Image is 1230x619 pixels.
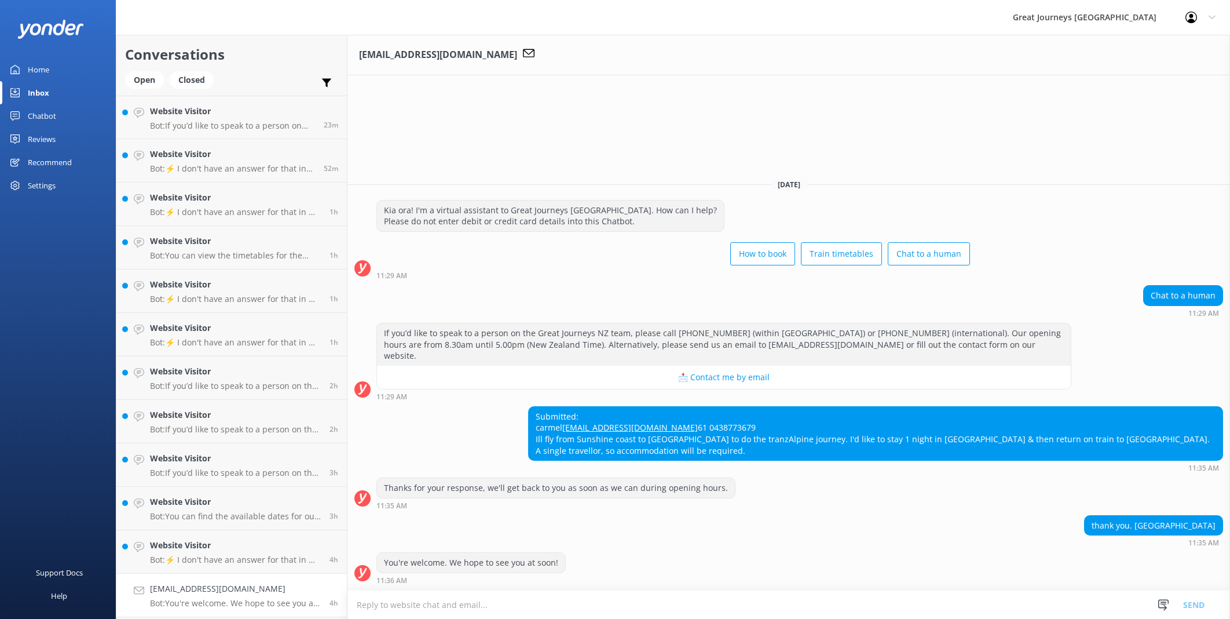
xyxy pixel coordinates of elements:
div: thank you. [GEOGRAPHIC_DATA] [1085,516,1222,536]
a: Website VisitorBot:You can view the timetables for the Northern Explorer, Coastal Pacific, and Tr... [116,226,347,270]
a: Website VisitorBot:⚡ I don't have an answer for that in my knowledge base. Please try and rephras... [116,313,347,356]
h4: Website Visitor [150,409,321,421]
h4: Website Visitor [150,105,315,118]
span: Aug 26 2025 11:35am (UTC +12:00) Pacific/Auckland [330,598,338,608]
p: Bot: You're welcome. We hope to see you at soon! [150,598,321,609]
span: Aug 26 2025 02:47pm (UTC +12:00) Pacific/Auckland [330,337,338,347]
a: Open [125,73,170,86]
div: Open [125,71,164,89]
a: Closed [170,73,219,86]
h4: Website Visitor [150,322,321,334]
a: Website VisitorBot:⚡ I don't have an answer for that in my knowledge base. Please try and rephras... [116,139,347,183]
p: Bot: ⚡ I don't have an answer for that in my knowledge base. Please try and rephrase your questio... [150,163,315,174]
strong: 11:29 AM [376,394,407,400]
div: Kia ora! I'm a virtual assistant to Great Journeys [GEOGRAPHIC_DATA]. How can I help? Please do n... [377,201,724,231]
span: Aug 26 2025 12:34pm (UTC +12:00) Pacific/Auckland [330,468,338,478]
a: [EMAIL_ADDRESS][DOMAIN_NAME]Bot:You're welcome. We hope to see you at soon!4h [116,574,347,617]
div: Aug 26 2025 11:29am (UTC +12:00) Pacific/Auckland [376,271,970,279]
div: Thanks for your response, we'll get back to you as soon as we can during opening hours. [377,478,735,498]
div: Help [51,584,67,607]
h4: Website Visitor [150,452,321,465]
div: Aug 26 2025 11:29am (UTC +12:00) Pacific/Auckland [376,392,1071,400]
strong: 11:36 AM [376,577,407,584]
h4: Website Visitor [150,191,321,204]
a: Website VisitorBot:If you’d like to speak to a person on the Great Journeys NZ team, please call ... [116,443,347,487]
button: 📩 Contact me by email [377,366,1071,389]
a: Website VisitorBot:If you’d like to speak to a person on the Great Journeys NZ team, please call ... [116,356,347,400]
span: [DATE] [771,180,807,190]
p: Bot: You can find the available dates for our short breaks and packages by visiting the specific ... [150,511,321,522]
div: Aug 26 2025 11:35am (UTC +12:00) Pacific/Auckland [528,464,1223,472]
strong: 11:35 AM [1188,465,1219,472]
div: Submitted: carmel 61 0438773679 Ill fly from Sunshine coast to [GEOGRAPHIC_DATA] to do the tranzA... [529,407,1222,460]
h4: Website Visitor [150,148,315,161]
strong: 11:35 AM [1188,540,1219,547]
h4: Website Visitor [150,539,321,552]
div: If you’d like to speak to a person on the Great Journeys NZ team, please call [PHONE_NUMBER] (wit... [377,323,1071,366]
a: Website VisitorBot:If you’d like to speak to a person on the Great Journeys NZ team, please call ... [116,400,347,443]
div: Aug 26 2025 11:36am (UTC +12:00) Pacific/Auckland [376,576,566,584]
span: Aug 26 2025 01:31pm (UTC +12:00) Pacific/Auckland [330,424,338,434]
p: Bot: ⚡ I don't have an answer for that in my knowledge base. Please try and rephrase your questio... [150,207,321,217]
h2: Conversations [125,43,338,65]
div: Closed [170,71,214,89]
a: Website VisitorBot:⚡ I don't have an answer for that in my knowledge base. Please try and rephras... [116,270,347,313]
div: Aug 26 2025 11:35am (UTC +12:00) Pacific/Auckland [1084,538,1223,547]
span: Aug 26 2025 12:25pm (UTC +12:00) Pacific/Auckland [330,511,338,521]
div: Aug 26 2025 11:35am (UTC +12:00) Pacific/Auckland [376,501,735,509]
div: Support Docs [36,561,83,584]
span: Aug 26 2025 03:22pm (UTC +12:00) Pacific/Auckland [324,163,338,173]
a: Website VisitorBot:You can find the available dates for our short breaks and packages by visiting... [116,487,347,530]
span: Aug 26 2025 03:07pm (UTC +12:00) Pacific/Auckland [330,250,338,260]
p: Bot: You can view the timetables for the Northern Explorer, Coastal Pacific, and TranzAlpine Scen... [150,250,321,261]
span: Aug 26 2025 03:51pm (UTC +12:00) Pacific/Auckland [324,120,338,130]
p: Bot: ⚡ I don't have an answer for that in my knowledge base. Please try and rephrase your questio... [150,294,321,304]
button: How to book [730,242,795,265]
p: Bot: ⚡ I don't have an answer for that in my knowledge base. Please try and rephrase your questio... [150,555,321,565]
h4: Website Visitor [150,365,321,378]
strong: 11:29 AM [376,272,407,279]
button: Chat to a human [888,242,970,265]
div: Home [28,58,49,81]
a: Website VisitorBot:⚡ I don't have an answer for that in my knowledge base. Please try and rephras... [116,530,347,574]
p: Bot: If you’d like to speak to a person on the Great Journeys NZ team, please call [PHONE_NUMBER]... [150,121,315,131]
div: Aug 26 2025 11:29am (UTC +12:00) Pacific/Auckland [1143,309,1223,317]
h4: Website Visitor [150,235,321,247]
div: You're welcome. We hope to see you at soon! [377,553,565,573]
button: Train timetables [801,242,882,265]
div: Reviews [28,128,56,151]
a: Website VisitorBot:If you’d like to speak to a person on the Great Journeys NZ team, please call ... [116,96,347,139]
p: Bot: If you’d like to speak to a person on the Great Journeys NZ team, please call [PHONE_NUMBER]... [150,468,321,478]
h4: [EMAIL_ADDRESS][DOMAIN_NAME] [150,582,321,595]
p: Bot: If you’d like to speak to a person on the Great Journeys NZ team, please call [PHONE_NUMBER]... [150,424,321,435]
a: [EMAIL_ADDRESS][DOMAIN_NAME] [562,422,698,433]
span: Aug 26 2025 02:57pm (UTC +12:00) Pacific/Auckland [330,294,338,304]
h4: Website Visitor [150,278,321,291]
strong: 11:29 AM [1188,310,1219,317]
p: Bot: If you’d like to speak to a person on the Great Journeys NZ team, please call [PHONE_NUMBER]... [150,381,321,391]
h3: [EMAIL_ADDRESS][DOMAIN_NAME] [359,48,517,63]
p: Bot: ⚡ I don't have an answer for that in my knowledge base. Please try and rephrase your questio... [150,337,321,348]
h4: Website Visitor [150,496,321,508]
div: Inbox [28,81,49,104]
a: Website VisitorBot:⚡ I don't have an answer for that in my knowledge base. Please try and rephras... [116,183,347,226]
div: Chat to a human [1144,286,1222,305]
span: Aug 26 2025 02:06pm (UTC +12:00) Pacific/Auckland [330,381,338,391]
div: Chatbot [28,104,56,128]
strong: 11:35 AM [376,503,407,509]
span: Aug 26 2025 11:43am (UTC +12:00) Pacific/Auckland [330,555,338,565]
img: yonder-white-logo.png [17,20,84,39]
div: Settings [28,174,56,197]
div: Recommend [28,151,72,174]
span: Aug 26 2025 03:10pm (UTC +12:00) Pacific/Auckland [330,207,338,217]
